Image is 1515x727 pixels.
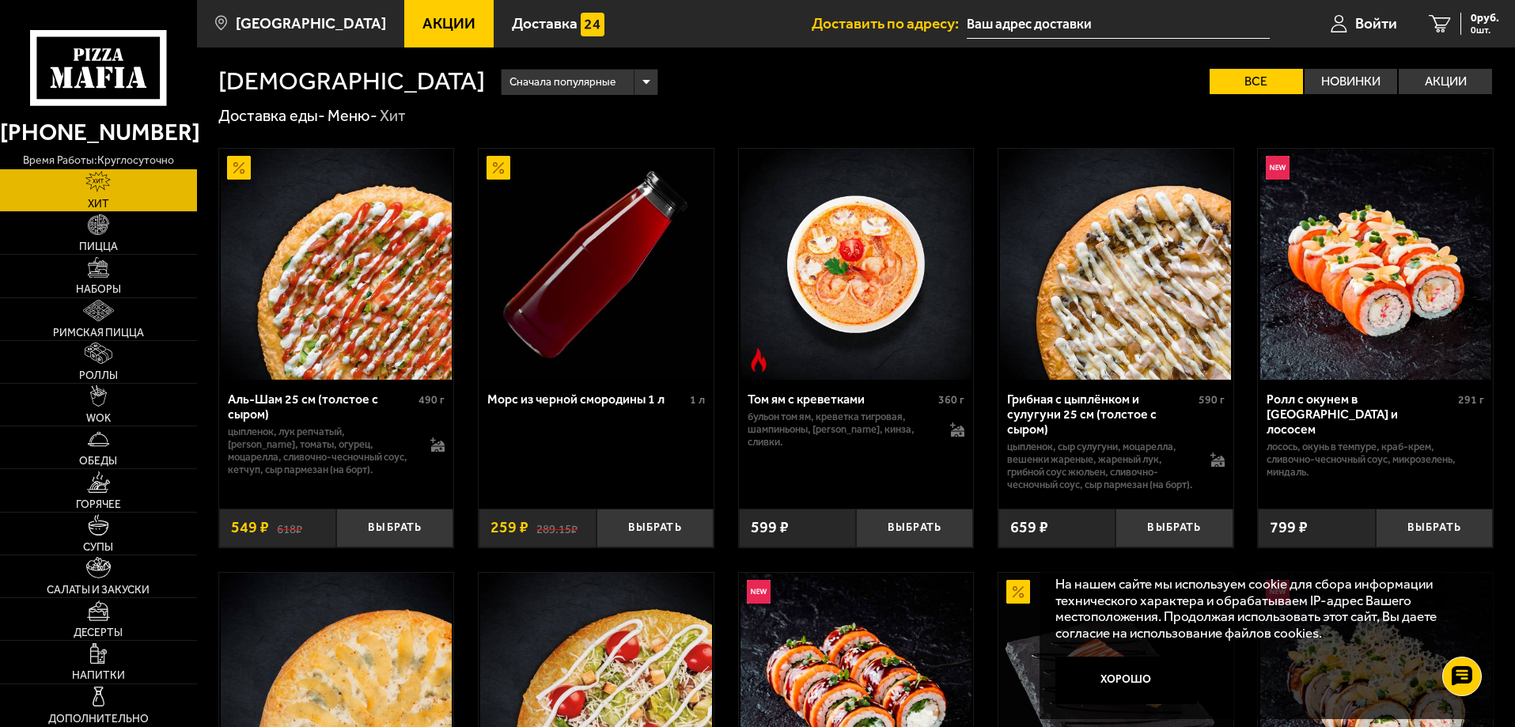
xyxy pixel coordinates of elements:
img: Акционный [487,156,510,180]
label: Акции [1399,69,1492,94]
img: Акционный [227,156,251,180]
p: лосось, окунь в темпуре, краб-крем, сливочно-чесночный соус, микрозелень, миндаль. [1267,441,1484,479]
input: Ваш адрес доставки [967,9,1270,39]
a: Доставка еды- [218,106,325,125]
a: АкционныйМорс из черной смородины 1 л [479,149,714,380]
span: 259 ₽ [490,520,528,536]
div: Морс из черной смородины 1 л [487,392,686,407]
span: Салаты и закуски [47,585,150,596]
p: цыпленок, лук репчатый, [PERSON_NAME], томаты, огурец, моцарелла, сливочно-чесночный соус, кетчуп... [228,426,415,476]
span: Сначала популярные [509,67,615,97]
img: Акционный [1006,580,1030,604]
span: 360 г [938,393,964,407]
label: Новинки [1305,69,1398,94]
span: 659 ₽ [1010,520,1048,536]
span: 599 ₽ [751,520,789,536]
span: Пицца [79,241,118,252]
span: 799 ₽ [1270,520,1308,536]
s: 618 ₽ [277,520,302,536]
button: Выбрать [856,509,973,547]
p: цыпленок, сыр сулугуни, моцарелла, вешенки жареные, жареный лук, грибной соус Жюльен, сливочно-че... [1007,441,1195,491]
a: НовинкаРолл с окунем в темпуре и лососем [1258,149,1493,380]
button: Выбрать [336,509,453,547]
span: WOK [86,413,111,424]
span: Наборы [76,284,121,295]
div: Хит [380,106,406,127]
span: [GEOGRAPHIC_DATA] [236,16,386,31]
button: Выбрать [1115,509,1233,547]
span: 0 руб. [1471,13,1499,24]
span: Дополнительно [48,714,149,725]
a: АкционныйАль-Шам 25 см (толстое с сыром) [219,149,454,380]
button: Выбрать [597,509,714,547]
img: Морс из черной смородины 1 л [480,149,711,380]
span: Римская пицца [53,328,144,339]
img: Том ям с креветками [740,149,971,380]
img: Острое блюдо [747,348,771,372]
span: Напитки [72,670,125,681]
span: 291 г [1458,393,1484,407]
a: Меню- [328,106,377,125]
img: Грибная с цыплёнком и сулугуни 25 см (толстое с сыром) [1000,149,1231,380]
span: Войти [1355,16,1397,31]
p: На нашем сайте мы используем cookie для сбора информации технического характера и обрабатываем IP... [1055,576,1469,642]
span: Супы [83,542,113,553]
img: Новинка [747,580,771,604]
h1: [DEMOGRAPHIC_DATA] [218,69,485,94]
img: Ролл с окунем в темпуре и лососем [1260,149,1491,380]
span: Доставка [512,16,578,31]
img: Новинка [1266,156,1290,180]
span: Акции [422,16,475,31]
div: Грибная с цыплёнком и сулугуни 25 см (толстое с сыром) [1007,392,1195,437]
img: 15daf4d41897b9f0e9f617042186c801.svg [581,13,604,36]
span: Доставить по адресу: [812,16,967,31]
span: 1 л [690,393,705,407]
div: Аль-Шам 25 см (толстое с сыром) [228,392,415,422]
label: Все [1210,69,1303,94]
p: бульон том ям, креветка тигровая, шампиньоны, [PERSON_NAME], кинза, сливки. [748,411,935,449]
button: Хорошо [1055,657,1198,704]
span: Обеды [79,456,117,467]
span: 590 г [1199,393,1225,407]
span: 490 г [419,393,445,407]
a: Грибная с цыплёнком и сулугуни 25 см (толстое с сыром) [998,149,1233,380]
button: Выбрать [1376,509,1493,547]
span: 0 шт. [1471,25,1499,35]
span: Десерты [74,627,123,638]
div: Том ям с креветками [748,392,935,407]
span: Роллы [79,370,118,381]
span: Хит [88,199,109,210]
span: Горячее [76,499,121,510]
s: 289.15 ₽ [536,520,578,536]
div: Ролл с окунем в [GEOGRAPHIC_DATA] и лососем [1267,392,1454,437]
a: Острое блюдоТом ям с креветками [739,149,974,380]
span: 549 ₽ [231,520,269,536]
img: Аль-Шам 25 см (толстое с сыром) [221,149,452,380]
